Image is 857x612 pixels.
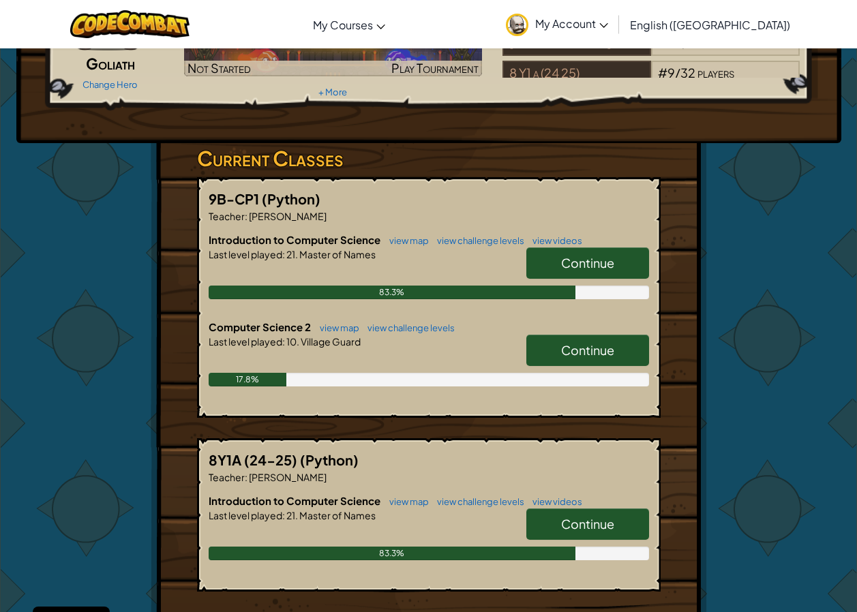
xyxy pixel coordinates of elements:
span: My Account [535,16,608,31]
span: Teacher [209,210,245,222]
span: : [245,471,247,483]
span: Last level played [209,509,282,521]
span: Continue [561,516,614,532]
span: English ([GEOGRAPHIC_DATA]) [630,18,790,32]
span: (Python) [262,190,320,207]
img: CodeCombat logo [70,10,190,38]
a: view videos [526,496,582,507]
a: 8 Y1 a (24 25)#9/32players [502,74,800,89]
a: view challenge levels [430,235,524,246]
span: : [282,509,285,521]
a: view map [382,235,429,246]
a: English ([GEOGRAPHIC_DATA]) [623,6,797,43]
span: : [282,335,285,348]
a: My Account [499,3,615,46]
span: 9 [667,65,675,80]
span: : [282,248,285,260]
a: view videos [526,235,582,246]
span: (Python) [300,451,359,468]
span: Play Tournament [391,60,479,76]
span: 8Y1A (24-25) [209,451,300,468]
img: avatar [506,14,528,36]
a: view challenge levels [430,496,524,507]
span: Master of Names [298,509,376,521]
span: 21. [285,248,298,260]
span: Introduction to Computer Science [209,233,382,246]
img: Golden Goal [184,25,482,76]
a: + More [318,87,347,97]
a: view map [313,322,359,333]
span: Introduction to Computer Science [209,494,382,507]
span: 9B-CP1 [209,190,262,207]
div: 8 Y1 a (24 25) [502,61,651,87]
a: [PERSON_NAME]#28/221players [502,43,800,59]
span: # [658,65,667,80]
span: [PERSON_NAME] [247,471,327,483]
span: Last level played [209,335,282,348]
a: view challenge levels [361,322,455,333]
a: My Courses [306,6,392,43]
span: / [675,65,680,80]
div: 83.3% [209,286,575,299]
span: Not Started [187,60,251,76]
a: Not StartedPlay Tournament [184,25,482,76]
span: Continue [561,342,614,358]
span: Master of Names [298,248,376,260]
span: Teacher [209,471,245,483]
span: My Courses [313,18,373,32]
span: [PERSON_NAME] [247,210,327,222]
span: Computer Science 2 [209,320,313,333]
span: 10. [285,335,299,348]
a: Change Hero [82,79,138,90]
span: : [245,210,247,222]
h3: Current Classes [197,143,661,174]
div: 83.3% [209,547,575,560]
span: Last level played [209,248,282,260]
span: players [697,65,734,80]
div: 17.8% [209,373,287,386]
a: view map [382,496,429,507]
span: 32 [680,65,695,80]
span: Village Guard [299,335,361,348]
span: 21. [285,509,298,521]
span: Continue [561,255,614,271]
span: Goliath [86,54,135,73]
